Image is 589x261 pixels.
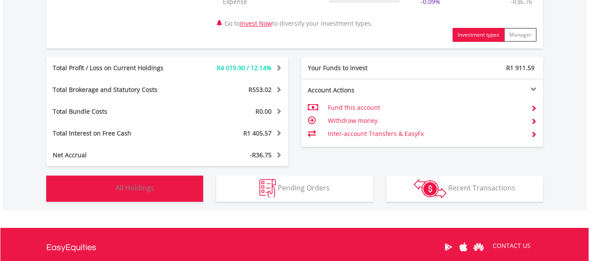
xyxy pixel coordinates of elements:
[453,28,504,42] button: Investment types
[487,234,537,258] a: CONTACT US
[95,179,114,198] img: holdings-wht.png
[448,183,515,193] span: Recent Transactions
[504,28,537,42] button: Manager
[216,176,373,202] button: Pending Orders
[414,179,446,198] img: transactions-zar-wht.png
[250,151,272,159] span: -R36.75
[301,64,422,72] div: Your Funds to Invest
[328,127,524,140] td: Inter-account Transfers & EasyFx
[301,86,422,95] div: Account Actions
[240,19,272,27] a: Invest Now
[46,129,187,138] div: Total Interest on Free Cash
[46,176,203,202] button: All Holdings
[328,101,524,114] td: Fund this account
[328,114,524,127] td: Withdraw money
[386,176,543,202] button: Recent Transactions
[441,234,456,261] a: Google Play
[46,107,187,116] div: Total Bundle Costs
[249,85,272,94] span: R553.02
[506,64,535,72] span: R1 911.59
[471,234,487,261] a: Huawei
[278,183,330,193] span: Pending Orders
[243,129,272,137] span: R1 405.57
[255,107,272,115] span: R0.00
[46,85,187,94] div: Total Brokerage and Statutory Costs
[259,179,276,198] img: pending_instructions-wht.png
[46,151,187,159] div: Net Accrual
[46,64,187,72] div: Total Profit / Loss on Current Holdings
[116,183,154,193] span: All Holdings
[217,64,272,72] span: R4 019.90 / 12.14%
[456,234,471,261] a: Apple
